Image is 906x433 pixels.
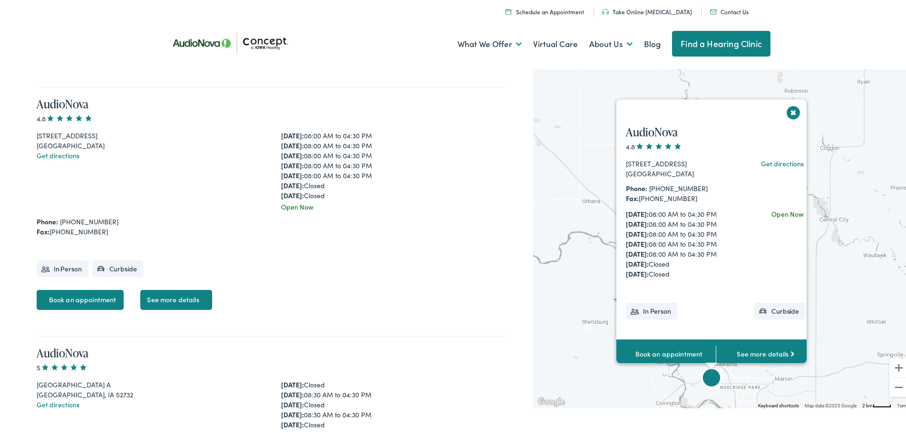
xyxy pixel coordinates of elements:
div: AudioNova [696,363,727,393]
div: [STREET_ADDRESS] [626,157,734,167]
a: What We Offer [458,25,522,60]
strong: [DATE]: [281,169,304,178]
strong: [DATE]: [626,257,649,267]
a: About Us [589,25,633,60]
strong: [DATE]: [626,207,649,217]
div: Open Now [771,207,804,217]
div: 08:00 AM to 04:30 PM 08:00 AM to 04:30 PM 08:00 AM to 04:30 PM 08:00 AM to 04:30 PM 08:00 AM to 0... [281,129,507,199]
strong: [DATE]: [281,159,304,168]
span: 5 [37,361,88,370]
button: Map Scale: 2 km per 35 pixels [859,400,894,406]
span: 4.8 [626,140,682,149]
a: Get directions [37,398,79,407]
a: See more details [140,288,212,308]
strong: [DATE]: [281,378,304,387]
span: Map data ©2025 Google [805,401,857,406]
a: Get directions [761,157,804,166]
strong: [DATE]: [281,139,304,148]
a: Open this area in Google Maps (opens a new window) [536,394,567,406]
strong: Phone: [626,182,647,191]
li: Curbside [754,301,806,318]
strong: Fax: [37,225,49,234]
a: Book an appointment [616,337,716,367]
strong: [DATE]: [626,217,649,227]
img: utility icon [710,8,717,12]
a: See more details [716,337,815,367]
a: [PHONE_NUMBER] [649,182,708,191]
strong: [DATE]: [626,237,649,247]
span: 4.8 [37,112,93,121]
strong: [DATE]: [281,418,304,427]
strong: [DATE]: [281,398,304,407]
img: utility icon [602,7,609,13]
div: [GEOGRAPHIC_DATA] [626,167,734,177]
li: In Person [626,301,678,318]
img: Google [536,394,567,406]
div: [GEOGRAPHIC_DATA] A [37,378,263,388]
strong: [DATE]: [626,267,649,277]
li: Curbside [92,259,144,275]
strong: [DATE]: [281,129,304,138]
div: [PHONE_NUMBER] [37,225,507,235]
strong: [DATE]: [281,408,304,417]
a: Schedule an Appointment [506,6,584,14]
a: Blog [644,25,661,60]
span: 2 km [862,401,873,406]
img: A calendar icon to schedule an appointment at Concept by Iowa Hearing. [506,7,511,13]
strong: [DATE]: [281,388,304,397]
strong: [DATE]: [281,189,304,198]
li: In Person [37,259,88,275]
div: [GEOGRAPHIC_DATA], IA 52732 [37,388,263,398]
div: [GEOGRAPHIC_DATA] [37,139,263,149]
strong: Phone: [37,215,58,224]
strong: [DATE]: [281,179,304,188]
a: Get directions [37,149,79,158]
strong: Fax: [626,192,639,201]
div: [STREET_ADDRESS] [37,129,263,139]
div: 08:00 AM to 04:30 PM 08:00 AM to 04:30 PM 08:00 AM to 04:30 PM 08:00 AM to 04:30 PM 08:00 AM to 0... [626,207,734,277]
button: Close [785,102,802,119]
a: Find a Hearing Clinic [672,29,770,55]
a: Contact Us [710,6,749,14]
a: AudioNova [626,122,678,138]
a: Virtual Care [533,25,578,60]
div: [PHONE_NUMBER] [626,192,734,202]
div: Open Now [281,200,507,210]
a: AudioNova [37,94,88,110]
a: AudioNova [37,343,88,359]
strong: [DATE]: [626,247,649,257]
a: Book an appointment [37,288,124,308]
button: Keyboard shortcuts [758,401,799,407]
strong: [DATE]: [281,149,304,158]
strong: [DATE]: [626,227,649,237]
a: [PHONE_NUMBER] [60,215,118,224]
a: Take Online [MEDICAL_DATA] [602,6,692,14]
